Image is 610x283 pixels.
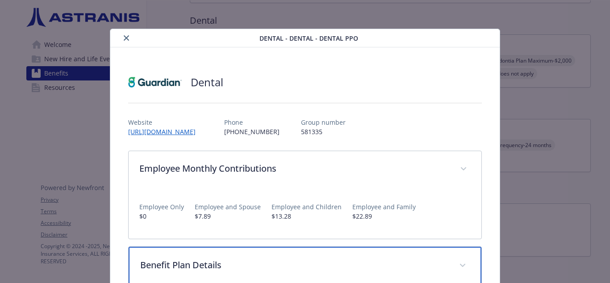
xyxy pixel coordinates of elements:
[272,211,342,221] p: $13.28
[129,151,481,188] div: Employee Monthly Contributions
[195,211,261,221] p: $7.89
[259,34,358,43] span: Dental - Dental - Dental PPO
[121,33,132,43] button: close
[195,202,261,211] p: Employee and Spouse
[129,188,481,239] div: Employee Monthly Contributions
[352,211,416,221] p: $22.89
[128,118,203,127] p: Website
[301,118,346,127] p: Group number
[191,75,223,90] h2: Dental
[224,127,280,136] p: [PHONE_NUMBER]
[128,69,182,96] img: Guardian
[139,162,449,175] p: Employee Monthly Contributions
[139,202,184,211] p: Employee Only
[224,118,280,127] p: Phone
[140,258,448,272] p: Benefit Plan Details
[128,127,203,136] a: [URL][DOMAIN_NAME]
[301,127,346,136] p: 581335
[272,202,342,211] p: Employee and Children
[352,202,416,211] p: Employee and Family
[139,211,184,221] p: $0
